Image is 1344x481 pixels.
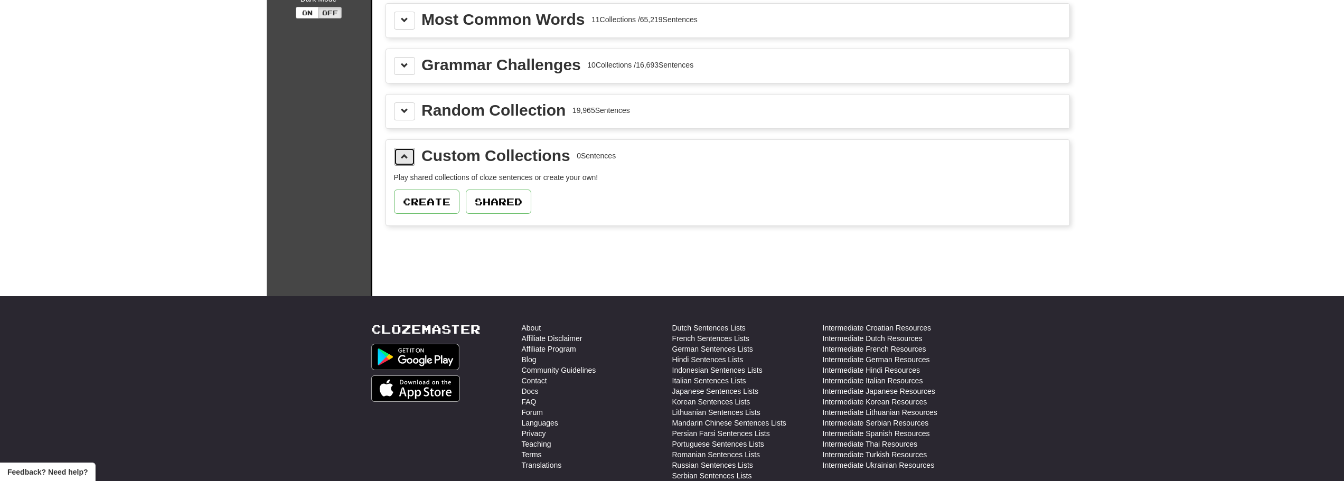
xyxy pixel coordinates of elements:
[318,7,342,18] button: Off
[672,418,786,428] a: Mandarin Chinese Sentences Lists
[572,105,630,116] div: 19,965 Sentences
[823,460,935,470] a: Intermediate Ukrainian Resources
[522,407,543,418] a: Forum
[823,344,926,354] a: Intermediate French Resources
[522,375,547,386] a: Contact
[522,354,537,365] a: Blog
[371,344,460,370] img: Get it on Google Play
[672,333,749,344] a: French Sentences Lists
[394,190,459,214] button: Create
[672,365,763,375] a: Indonesian Sentences Lists
[672,323,746,333] a: Dutch Sentences Lists
[672,354,744,365] a: Hindi Sentences Lists
[522,344,576,354] a: Affiliate Program
[522,397,537,407] a: FAQ
[672,407,760,418] a: Lithuanian Sentences Lists
[591,14,698,25] div: 11 Collections / 65,219 Sentences
[522,333,582,344] a: Affiliate Disclaimer
[823,354,930,365] a: Intermediate German Resources
[522,460,562,470] a: Translations
[587,60,693,70] div: 10 Collections / 16,693 Sentences
[823,428,930,439] a: Intermediate Spanish Resources
[421,12,585,27] div: Most Common Words
[371,375,460,402] img: Get it on App Store
[823,386,935,397] a: Intermediate Japanese Resources
[522,418,558,428] a: Languages
[823,323,931,333] a: Intermediate Croatian Resources
[421,102,566,118] div: Random Collection
[672,397,750,407] a: Korean Sentences Lists
[421,148,570,164] div: Custom Collections
[522,365,596,375] a: Community Guidelines
[823,439,918,449] a: Intermediate Thai Resources
[522,439,551,449] a: Teaching
[421,57,581,73] div: Grammar Challenges
[672,428,770,439] a: Persian Farsi Sentences Lists
[823,365,920,375] a: Intermediate Hindi Resources
[371,323,481,336] a: Clozemaster
[823,333,923,344] a: Intermediate Dutch Resources
[522,323,541,333] a: About
[823,449,927,460] a: Intermediate Turkish Resources
[466,190,531,214] button: Shared
[672,449,760,460] a: Romanian Sentences Lists
[522,428,546,439] a: Privacy
[672,460,753,470] a: Russian Sentences Lists
[823,418,929,428] a: Intermediate Serbian Resources
[672,470,752,481] a: Serbian Sentences Lists
[823,397,927,407] a: Intermediate Korean Resources
[672,375,746,386] a: Italian Sentences Lists
[7,467,88,477] span: Open feedback widget
[522,386,539,397] a: Docs
[296,7,319,18] button: On
[672,344,753,354] a: German Sentences Lists
[823,375,923,386] a: Intermediate Italian Resources
[672,386,758,397] a: Japanese Sentences Lists
[823,407,937,418] a: Intermediate Lithuanian Resources
[394,172,1061,183] p: Play shared collections of cloze sentences or create your own!
[522,449,542,460] a: Terms
[672,439,764,449] a: Portuguese Sentences Lists
[577,150,616,161] div: 0 Sentences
